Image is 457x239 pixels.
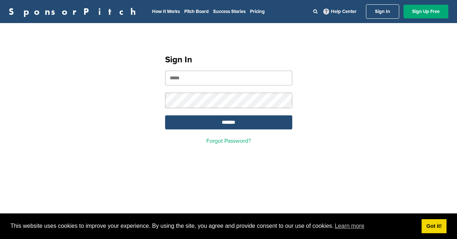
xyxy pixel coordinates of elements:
[184,9,209,14] a: Pitch Board
[422,219,447,234] a: dismiss cookie message
[213,9,246,14] a: Success Stories
[9,7,141,16] a: SponsorPitch
[334,221,366,231] a: learn more about cookies
[250,9,265,14] a: Pricing
[10,221,416,231] span: This website uses cookies to improve your experience. By using the site, you agree and provide co...
[322,7,358,16] a: Help Center
[366,4,399,19] a: Sign In
[404,5,448,18] a: Sign Up Free
[152,9,180,14] a: How It Works
[206,137,251,145] a: Forgot Password?
[165,53,292,66] h1: Sign In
